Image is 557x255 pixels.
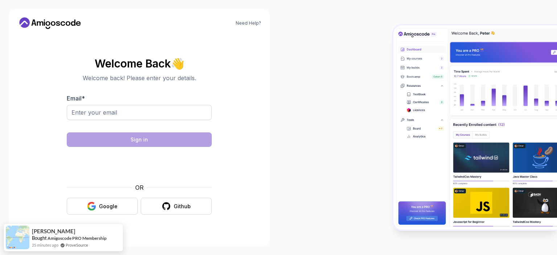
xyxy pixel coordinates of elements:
[67,95,85,102] label: Email *
[174,203,191,210] div: Github
[6,226,29,249] img: provesource social proof notification image
[99,203,117,210] div: Google
[141,198,212,215] button: Github
[32,242,58,248] span: 25 minutes ago
[32,235,47,241] span: Bought
[17,17,83,29] a: Home link
[393,25,557,229] img: Amigoscode Dashboard
[170,57,185,70] span: 👋
[67,132,212,147] button: Sign in
[131,136,148,143] div: Sign in
[236,20,261,26] a: Need Help?
[84,151,194,179] iframe: Widget que contiene una casilla de verificación para el desafío de seguridad de hCaptcha
[48,235,107,241] a: Amigoscode PRO Membership
[135,183,144,192] p: OR
[67,198,138,215] button: Google
[66,242,88,248] a: ProveSource
[67,105,212,120] input: Enter your email
[67,58,212,69] h2: Welcome Back
[67,74,212,82] p: Welcome back! Please enter your details.
[32,228,75,234] span: [PERSON_NAME]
